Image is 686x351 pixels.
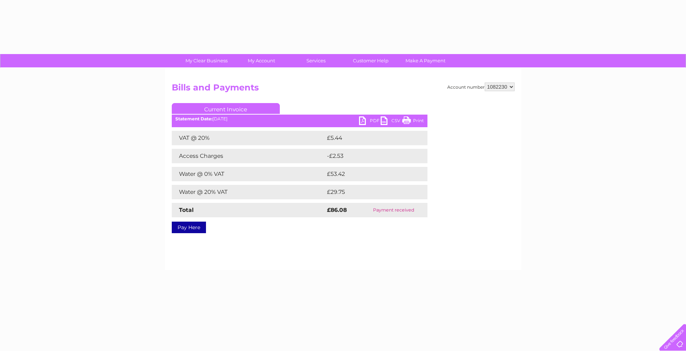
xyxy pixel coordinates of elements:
[359,116,381,127] a: PDF
[325,167,413,181] td: £53.42
[172,149,325,163] td: Access Charges
[172,222,206,233] a: Pay Here
[325,149,412,163] td: -£2.53
[341,54,400,67] a: Customer Help
[177,54,236,67] a: My Clear Business
[327,206,347,213] strong: £86.08
[396,54,455,67] a: Make A Payment
[447,83,515,91] div: Account number
[172,116,427,121] div: [DATE]
[172,131,325,145] td: VAT @ 20%
[325,131,411,145] td: £5.44
[232,54,291,67] a: My Account
[325,185,413,199] td: £29.75
[172,103,280,114] a: Current Invoice
[286,54,346,67] a: Services
[172,83,515,96] h2: Bills and Payments
[172,185,325,199] td: Water @ 20% VAT
[381,116,402,127] a: CSV
[360,203,427,217] td: Payment received
[179,206,194,213] strong: Total
[402,116,424,127] a: Print
[172,167,325,181] td: Water @ 0% VAT
[175,116,212,121] b: Statement Date:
